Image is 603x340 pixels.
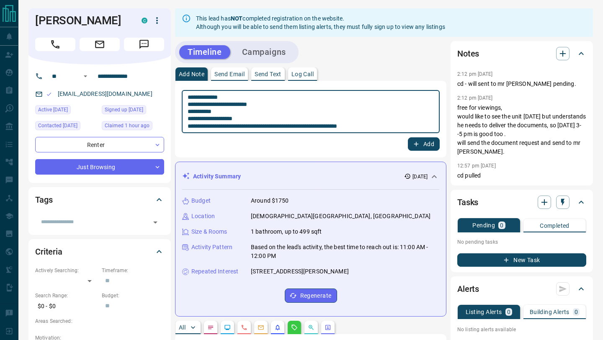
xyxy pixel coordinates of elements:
div: Criteria [35,242,164,262]
span: Signed up [DATE] [105,106,143,114]
p: cd - will sent to mr [PERSON_NAME] pending. [457,80,586,88]
button: Regenerate [285,288,337,303]
svg: Requests [291,324,298,331]
svg: Emails [258,324,264,331]
p: Add Note [179,71,204,77]
h2: Tags [35,193,52,206]
svg: Notes [207,324,214,331]
div: Notes [457,44,586,64]
p: 2:12 pm [DATE] [457,71,493,77]
span: Active [DATE] [38,106,68,114]
p: Repeated Interest [191,267,238,276]
div: This lead has completed registration on the website. Although you will be able to send them listi... [196,11,445,34]
p: No pending tasks [457,236,586,248]
p: 0 [575,309,578,315]
button: Open [80,71,90,81]
p: Size & Rooms [191,227,227,236]
p: Activity Summary [193,172,241,181]
svg: Email Valid [46,91,52,97]
div: Fri Aug 15 2025 [102,121,164,133]
p: [STREET_ADDRESS][PERSON_NAME] [251,267,349,276]
p: Send Email [214,71,245,77]
button: New Task [457,253,586,267]
div: Thu Aug 14 2025 [35,105,98,117]
span: Contacted [DATE] [38,121,77,130]
p: 0 [507,309,510,315]
div: Activity Summary[DATE] [182,169,439,184]
h2: Notes [457,47,479,60]
a: [EMAIL_ADDRESS][DOMAIN_NAME] [58,90,152,97]
p: 1 bathroom, up to 499 sqft [251,227,322,236]
p: Timeframe: [102,267,164,274]
div: Renter [35,137,164,152]
div: Alerts [457,279,586,299]
span: Message [124,38,164,51]
p: cd pulled [457,171,586,180]
p: Based on the lead's activity, the best time to reach out is: 11:00 AM - 12:00 PM [251,243,439,260]
p: free for viewings, would like to see the unit [DATE] but understands he needs to deliver the docu... [457,103,586,156]
h2: Tasks [457,196,478,209]
p: Building Alerts [530,309,569,315]
p: Around $1750 [251,196,289,205]
p: Completed [540,223,569,229]
button: Campaigns [234,45,294,59]
p: Search Range: [35,292,98,299]
p: Listing Alerts [466,309,502,315]
p: $0 - $0 [35,299,98,313]
p: All [179,325,186,330]
p: 12:57 pm [DATE] [457,163,496,169]
p: Budget: [102,292,164,299]
div: condos.ca [142,18,147,23]
button: Add [408,137,440,151]
p: Location [191,212,215,221]
span: Call [35,38,75,51]
span: Claimed 1 hour ago [105,121,149,130]
div: Tasks [457,192,586,212]
p: No listing alerts available [457,326,586,333]
svg: Opportunities [308,324,314,331]
p: Activity Pattern [191,243,232,252]
h2: Alerts [457,282,479,296]
button: Timeline [179,45,230,59]
button: Open [149,216,161,228]
p: [DEMOGRAPHIC_DATA][GEOGRAPHIC_DATA], [GEOGRAPHIC_DATA] [251,212,430,221]
div: Tags [35,190,164,210]
p: Send Text [255,71,281,77]
span: Email [80,38,120,51]
p: Log Call [291,71,314,77]
p: Pending [472,222,495,228]
h2: Criteria [35,245,62,258]
div: Thu Aug 14 2025 [102,105,164,117]
svg: Lead Browsing Activity [224,324,231,331]
svg: Agent Actions [325,324,331,331]
h1: [PERSON_NAME] [35,14,129,27]
div: Thu Aug 14 2025 [35,121,98,133]
p: Budget [191,196,211,205]
strong: NOT [231,15,242,22]
p: Actively Searching: [35,267,98,274]
p: Areas Searched: [35,317,164,325]
svg: Listing Alerts [274,324,281,331]
svg: Calls [241,324,247,331]
div: Just Browsing [35,159,164,175]
p: 2:12 pm [DATE] [457,95,493,101]
p: 0 [500,222,503,228]
p: [DATE] [412,173,428,180]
